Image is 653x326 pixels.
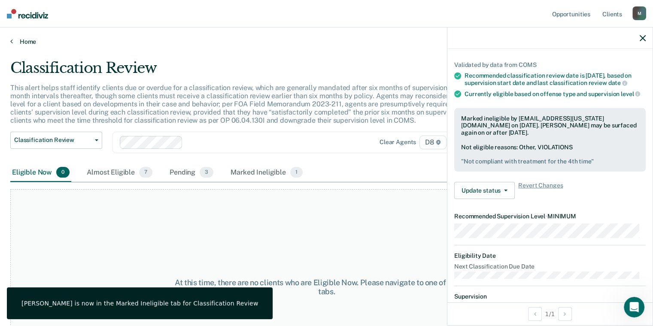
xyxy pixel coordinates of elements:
[461,115,639,136] div: Marked ineligible by [EMAIL_ADDRESS][US_STATE][DOMAIN_NAME] on [DATE]. [PERSON_NAME] may be surfa...
[465,90,646,98] div: Currently eligible based on offense type and supervision
[528,307,542,321] button: Previous Opportunity
[169,278,485,296] div: At this time, there are no clients who are Eligible Now. Please navigate to one of the other tabs.
[85,163,154,182] div: Almost Eligible
[632,6,646,20] div: M
[447,302,653,325] div: 1 / 1
[419,136,446,149] span: D8
[461,144,639,165] div: Not eligible reasons: Other, VIOLATIONS
[454,61,646,69] div: Validated by data from COMS
[200,167,213,178] span: 3
[14,136,91,144] span: Classification Review
[454,182,515,199] button: Update status
[21,299,258,307] div: [PERSON_NAME] is now in the Marked Ineligible tab for Classification Review
[454,293,646,300] dt: Supervision
[139,167,152,178] span: 7
[10,38,643,45] a: Home
[454,263,646,270] dt: Next Classification Due Date
[454,213,646,220] dt: Recommended Supervision Level MINIMUM
[7,9,48,18] img: Recidiviz
[56,167,70,178] span: 0
[461,158,639,165] pre: " Not compliant with treatment for the 4th time "
[545,213,547,220] span: •
[454,252,646,260] dt: Eligibility Date
[10,163,71,182] div: Eligible Now
[290,167,303,178] span: 1
[229,163,304,182] div: Marked Ineligible
[558,307,572,321] button: Next Opportunity
[10,84,498,125] p: This alert helps staff identify clients due or overdue for a classification review, which are gen...
[10,59,500,84] div: Classification Review
[518,182,563,199] span: Revert Changes
[168,163,215,182] div: Pending
[608,79,627,86] span: date
[465,72,646,87] div: Recommended classification review date is [DATE], based on supervision start date and last classi...
[624,297,644,317] iframe: Intercom live chat
[380,139,416,146] div: Clear agents
[621,91,640,97] span: level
